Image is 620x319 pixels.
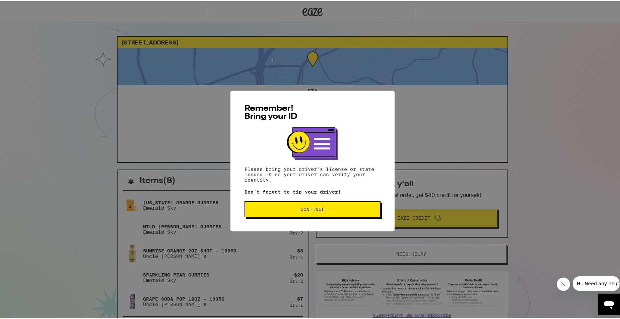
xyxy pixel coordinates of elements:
span: Continue [300,206,325,210]
p: Don't forget to tip your driver! [245,188,381,193]
iframe: Button to launch messaging window [598,292,620,314]
iframe: Close message [557,276,570,290]
p: Please bring your driver's license or state issued ID so your driver can verify your identity. [245,165,381,181]
span: Hi. Need any help? [4,5,48,10]
span: Remember! Bring your ID [245,103,297,119]
iframe: Message from company [573,275,620,290]
button: Continue [245,200,381,216]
